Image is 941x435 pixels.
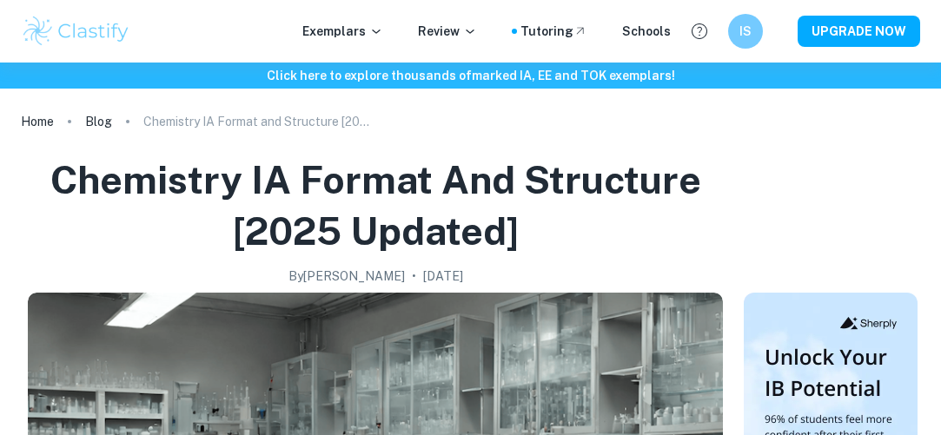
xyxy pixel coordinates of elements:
[798,16,920,47] button: UPGRADE NOW
[143,112,369,131] p: Chemistry IA Format and Structure [2025 updated]
[622,22,671,41] a: Schools
[3,66,938,85] h6: Click here to explore thousands of marked IA, EE and TOK exemplars !
[418,22,477,41] p: Review
[736,22,756,41] h6: IS
[21,109,54,134] a: Home
[520,22,587,41] a: Tutoring
[21,14,131,49] img: Clastify logo
[412,267,416,286] p: •
[28,155,723,256] h1: Chemistry IA Format and Structure [2025 updated]
[728,14,763,49] button: IS
[302,22,383,41] p: Exemplars
[85,109,112,134] a: Blog
[423,267,463,286] h2: [DATE]
[288,267,405,286] h2: By [PERSON_NAME]
[685,16,714,46] button: Help and Feedback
